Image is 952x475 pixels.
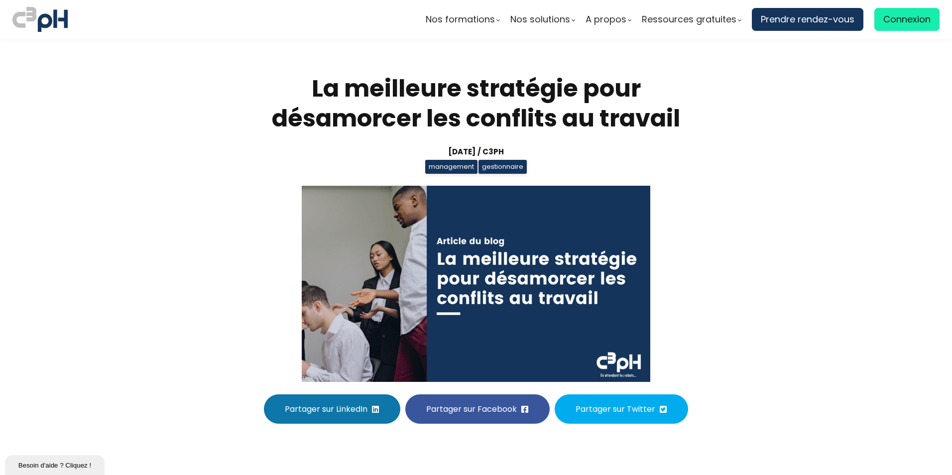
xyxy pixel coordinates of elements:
[244,146,708,157] div: [DATE] / C3pH
[761,12,854,27] span: Prendre rendez-vous
[405,394,550,424] button: Partager sur Facebook
[478,160,527,174] span: gestionnaire
[425,160,477,174] span: management
[426,12,495,27] span: Nos formations
[642,12,736,27] span: Ressources gratuites
[285,403,367,415] span: Partager sur LinkedIn
[883,12,931,27] span: Connexion
[752,8,863,31] a: Prendre rendez-vous
[12,5,68,34] img: logo C3PH
[510,12,570,27] span: Nos solutions
[302,186,650,382] img: ed929d860d08273c0c607e63b308280b.jpeg
[264,394,400,424] button: Partager sur LinkedIn
[586,12,626,27] span: A propos
[555,394,688,424] button: Partager sur Twitter
[5,453,107,475] iframe: chat widget
[426,403,517,415] span: Partager sur Facebook
[874,8,940,31] a: Connexion
[576,403,655,415] span: Partager sur Twitter
[244,74,708,133] h1: La meilleure stratégie pour désamorcer les conflits au travail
